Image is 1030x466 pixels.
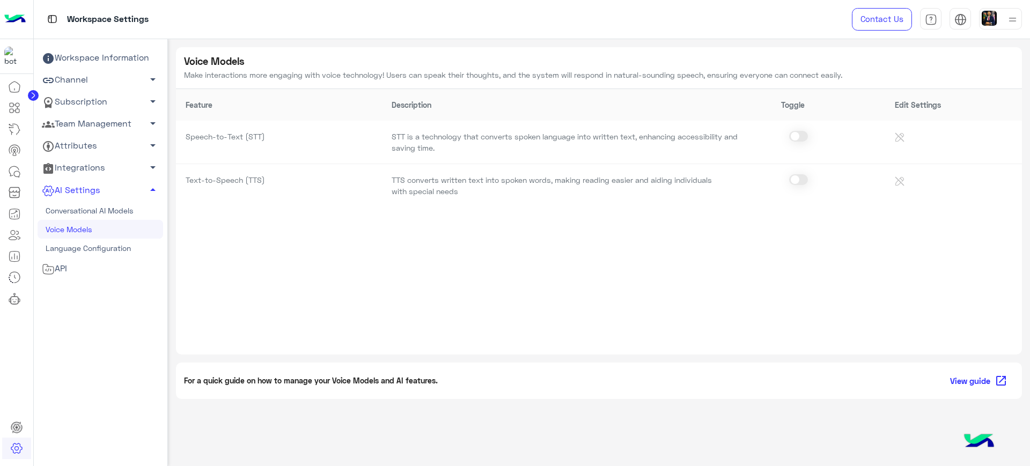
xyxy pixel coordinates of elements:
span: arrow_drop_down [146,95,159,108]
span: arrow_drop_down [146,73,159,86]
a: Integrations [38,157,163,179]
a: Channel [38,69,163,91]
a: Language Configuration [38,239,163,257]
span: arrow_drop_down [146,117,159,130]
img: tab [954,13,967,26]
img: tab [925,13,937,26]
a: Attributes [38,135,163,157]
a: Voice Models [38,220,163,239]
a: Team Management [38,113,163,135]
a: Contact Us [852,8,912,31]
span: arrow_drop_up [146,183,159,196]
a: Subscription [38,91,163,113]
img: hulul-logo.png [960,423,998,461]
a: tab [920,8,941,31]
a: API [38,257,163,279]
span: arrow_drop_down [146,139,159,152]
img: 1403182699927242 [4,47,24,66]
a: Conversational AI Models [38,201,163,220]
img: profile [1006,13,1019,26]
span: arrow_drop_down [146,161,159,174]
img: tab [46,12,59,26]
a: AI Settings [38,179,163,201]
span: API [42,262,67,276]
p: Workspace Settings [67,12,149,27]
a: Workspace Information [38,47,163,69]
img: Logo [4,8,26,31]
img: userImage [982,11,997,26]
